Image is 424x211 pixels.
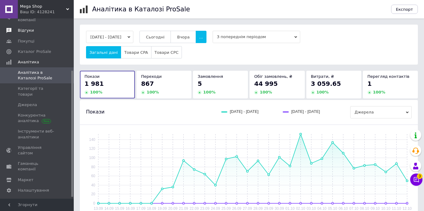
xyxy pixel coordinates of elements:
div: Ваш ID: 4128241 [20,9,74,15]
text: 16.09 [126,206,135,211]
text: 13.09 [94,206,103,211]
span: 100 % [373,90,385,94]
text: 20 [91,192,96,196]
text: 03.10 [307,206,316,211]
text: 10.10 [381,206,391,211]
text: 11.10 [392,206,401,211]
span: Управління сайтом [18,145,57,156]
span: Товари CPC [155,50,179,55]
text: 09.10 [371,206,380,211]
span: 1 981 [84,80,104,87]
button: Товари CPC [151,46,182,58]
span: 100 % [147,90,159,94]
text: 40 [91,183,96,187]
button: ... [196,31,206,43]
text: 19.09 [158,206,167,211]
text: 29.09 [264,206,273,211]
span: 100 % [260,90,272,94]
span: Вчора [177,35,190,39]
text: 22.09 [190,206,199,211]
button: Загальні дані [86,46,121,58]
span: Перегляд контактів [367,74,410,79]
span: 3 059.65 [311,80,341,87]
span: Відгуки [18,28,34,33]
text: 17.09 [136,206,146,211]
span: Покази [86,109,104,115]
text: 15.09 [115,206,124,211]
text: 28.09 [253,206,263,211]
span: З попереднім періодом [213,31,300,43]
span: Покупці [18,38,34,44]
text: 02.10 [296,206,305,211]
text: 18.09 [147,206,156,211]
text: 100 [89,156,95,160]
span: ... [199,35,203,39]
span: Маркет [18,177,33,183]
span: Гаманець компанії [18,161,57,172]
h1: Аналітика в Каталозі ProSale [92,6,190,13]
span: Товари CPA [124,50,148,55]
button: Вчора [171,31,196,43]
span: Налаштування [18,188,49,193]
span: Замовлення [198,74,223,79]
span: Обіг замовлень, ₴ [254,74,292,79]
text: 21.09 [179,206,188,211]
text: 140 [89,137,95,142]
text: 80 [91,165,96,169]
span: 100 % [203,90,215,94]
span: 5 [198,80,202,87]
span: Mega Shop [20,4,66,9]
button: [DATE] - [DATE] [86,31,133,43]
text: 27.09 [243,206,252,211]
span: Аналітика в Каталозі ProSale [18,70,57,81]
text: 08.10 [360,206,369,211]
text: 20.09 [168,206,178,211]
span: Витрати, ₴ [311,74,334,79]
text: 30.09 [275,206,284,211]
span: Інструменти веб-аналітики [18,129,57,140]
text: 26.09 [232,206,241,211]
span: Покази [84,74,100,79]
span: Переходи [141,74,162,79]
text: 01.10 [285,206,295,211]
text: 12.10 [402,206,412,211]
span: Конкурентна аналітика [18,113,57,124]
span: 100 % [90,90,102,94]
span: Експорт [396,7,413,12]
text: 60 [91,174,96,178]
span: Сьогодні [146,35,165,39]
span: Категорії та товари [18,86,57,97]
span: Джерела [350,106,412,118]
button: Сьогодні [139,31,171,43]
text: 04.10 [317,206,327,211]
span: 44 995 [254,80,278,87]
span: 867 [141,80,154,87]
text: 24.09 [211,206,220,211]
text: 07.10 [349,206,359,211]
text: 25.09 [222,206,231,211]
text: 06.10 [339,206,348,211]
text: 23.09 [200,206,210,211]
span: 3 [417,173,422,179]
button: Експорт [391,5,418,14]
text: 0 [93,201,95,205]
text: 14.09 [104,206,114,211]
text: 120 [89,146,95,151]
span: 1 [367,80,372,87]
button: Товари CPA [121,46,151,58]
span: Аналітика [18,59,39,65]
span: 100 % [316,90,329,94]
span: Джерела [18,102,37,108]
text: 05.10 [328,206,337,211]
span: Загальні дані [89,50,118,55]
span: Каталог ProSale [18,49,51,54]
button: Чат з покупцем3 [410,173,422,186]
